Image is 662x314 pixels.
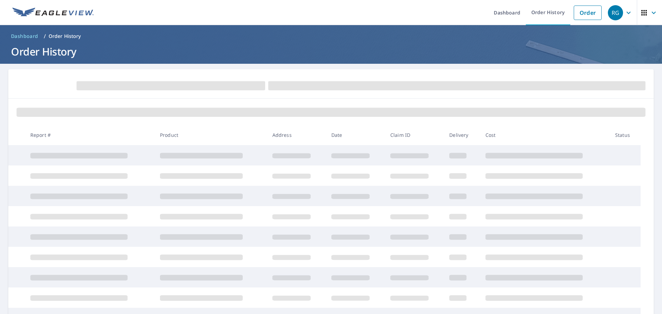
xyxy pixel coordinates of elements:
th: Cost [480,125,610,145]
img: EV Logo [12,8,94,18]
th: Date [326,125,385,145]
a: Order [574,6,602,20]
th: Report # [25,125,154,145]
h1: Order History [8,44,654,59]
nav: breadcrumb [8,31,654,42]
a: Dashboard [8,31,41,42]
span: Dashboard [11,33,38,40]
th: Delivery [444,125,480,145]
li: / [44,32,46,40]
th: Status [610,125,641,145]
th: Claim ID [385,125,444,145]
p: Order History [49,33,81,40]
th: Product [154,125,267,145]
th: Address [267,125,326,145]
div: RG [608,5,623,20]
